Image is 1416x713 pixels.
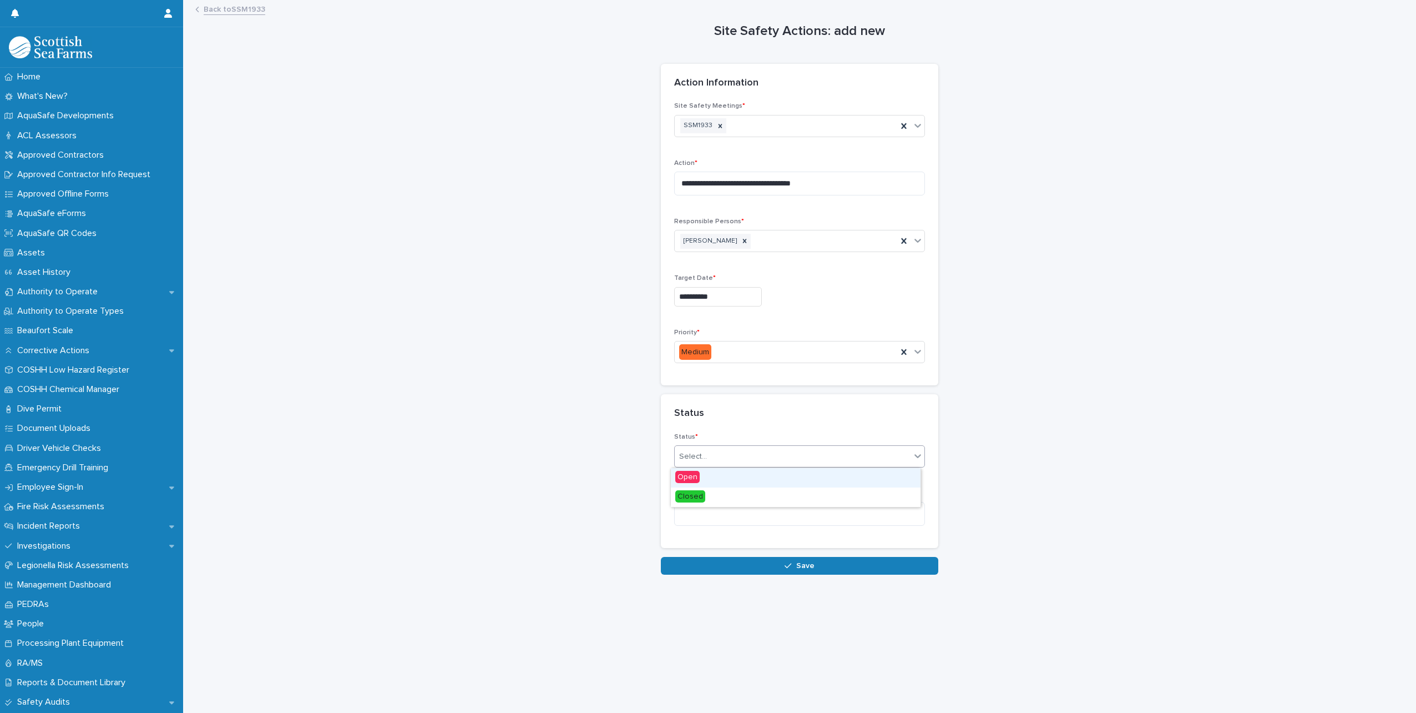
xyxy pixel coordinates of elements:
p: COSHH Low Hazard Register [13,365,138,375]
h2: Status [674,408,704,420]
p: COSHH Chemical Manager [13,384,128,395]
p: Reports & Document Library [13,677,134,688]
div: Closed [671,488,921,507]
p: People [13,619,53,629]
span: Target Date [674,275,716,282]
span: Closed [675,490,705,503]
span: Action [674,160,697,167]
a: Back toSSM1933 [204,2,265,15]
div: Medium [679,344,711,360]
div: Select... [679,451,707,463]
div: Open [671,468,921,488]
p: AquaSafe QR Codes [13,228,105,239]
h1: Site Safety Actions: add new [661,23,938,39]
p: What's New? [13,91,77,102]
p: Driver Vehicle Checks [13,443,110,454]
p: Employee Sign-In [13,482,92,493]
span: Status [674,434,698,440]
p: Asset History [13,267,79,278]
p: Approved Offline Forms [13,189,118,199]
p: ACL Assessors [13,130,85,141]
h2: Action Information [674,77,758,89]
p: RA/MS [13,658,52,669]
p: Management Dashboard [13,580,120,590]
p: PEDRAs [13,599,58,610]
p: Fire Risk Assessments [13,501,113,512]
p: Emergency Drill Training [13,463,117,473]
p: Home [13,72,49,82]
p: Legionella Risk Assessments [13,560,138,571]
p: AquaSafe Developments [13,111,123,121]
p: Authority to Operate [13,287,107,297]
span: Open [675,471,700,483]
p: Assets [13,248,54,258]
p: Incident Reports [13,521,89,531]
div: [PERSON_NAME] [680,234,739,249]
p: Document Uploads [13,423,99,434]
p: Safety Audits [13,697,79,707]
p: Beaufort Scale [13,325,82,336]
p: AquaSafe eForms [13,208,95,219]
p: Processing Plant Equipment [13,638,133,649]
p: Approved Contractors [13,150,113,160]
p: Investigations [13,541,79,551]
p: Approved Contractor Info Request [13,169,159,180]
div: SSM1933 [680,118,714,133]
span: Save [796,562,815,570]
img: bPIBxiqnSb2ggTQWdOVV [9,36,92,58]
p: Dive Permit [13,404,70,414]
span: Responsible Persons [674,218,744,225]
span: Site Safety Meetings [674,103,745,109]
p: Authority to Operate Types [13,306,133,317]
p: Corrective Actions [13,345,98,356]
button: Save [661,557,938,575]
span: Priority [674,329,700,336]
